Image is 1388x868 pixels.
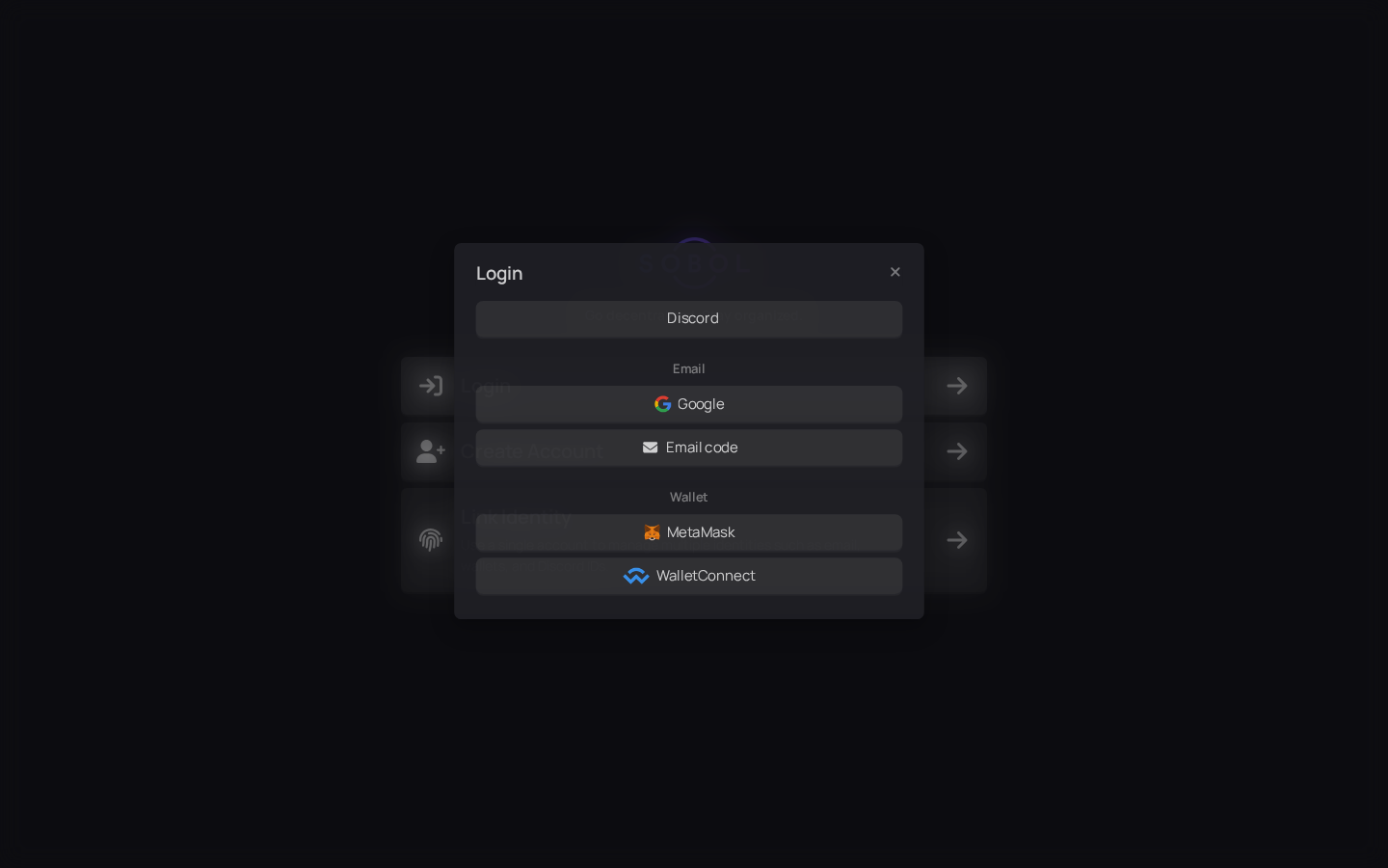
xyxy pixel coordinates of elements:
[467,386,921,424] button: logoGoogle
[657,396,675,414] img: logo
[646,533,663,551] img: logo
[467,478,921,523] h1: Wallet
[624,580,652,597] img: logo
[467,295,921,334] button: Discord
[467,432,921,471] button: Email code
[659,576,765,600] span: WalletConnect
[670,439,746,463] span: Email code
[671,529,743,554] span: MetaMask
[467,569,921,608] button: logoWalletConnect
[898,249,929,280] button: Close
[467,523,921,561] button: logoMetaMask
[467,253,875,280] div: Login
[467,341,921,386] h1: Email
[671,302,725,326] span: Discord
[682,393,732,417] span: Google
